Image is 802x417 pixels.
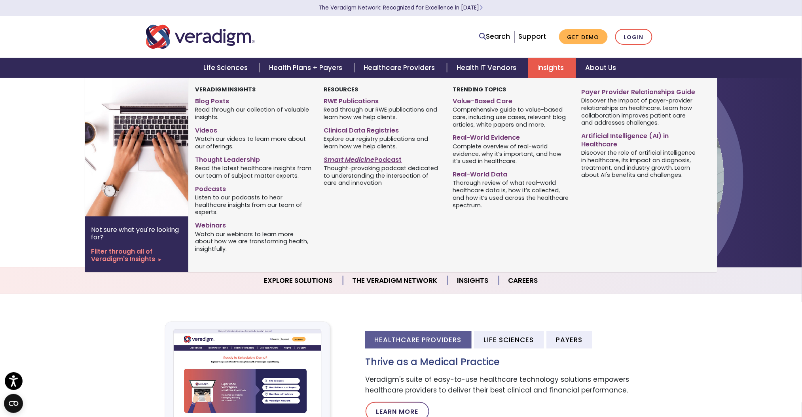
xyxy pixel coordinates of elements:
[480,4,483,11] span: Learn More
[582,129,698,149] a: Artificial Intelligence (AI) in Healthcare
[453,106,569,129] span: Comprehensive guide to value-based care, including use cases, relevant blog articles, white paper...
[474,331,544,349] li: Life Sciences
[519,32,546,41] a: Support
[260,58,354,78] a: Health Plans + Payers
[324,94,441,106] a: RWE Publications
[453,131,569,142] a: Real-World Evidence
[343,271,448,291] a: The Veradigm Network
[195,123,312,135] a: Videos
[480,31,510,42] a: Search
[324,85,358,93] strong: Resources
[559,29,608,45] a: Get Demo
[255,271,343,291] a: Explore Solutions
[195,193,312,216] span: Listen to our podcasts to hear healthcare insights from our team of experts.
[366,356,656,368] h3: Thrive as a Medical Practice
[651,361,793,408] iframe: Drift Chat Widget
[582,149,698,179] span: Discover the role of artificial intelligence in healthcare, its impact on diagnosis, treatment, a...
[355,58,447,78] a: Healthcare Providers
[615,29,652,45] a: Login
[195,230,312,253] span: Watch our webinars to learn more about how we are transforming health, insightfully.
[499,271,548,291] a: Careers
[319,4,483,11] a: The Veradigm Network: Recognized for Excellence in [DATE]Learn More
[195,182,312,193] a: Podcasts
[195,164,312,179] span: Read the latest healthcare insights from our team of subject matter experts.
[324,106,441,121] span: Read through our RWE publications and learn how we help clients.
[195,135,312,150] span: Watch our videos to learn more about our offerings.
[4,394,23,413] button: Open CMP widget
[195,153,312,164] a: Thought Leadership
[195,218,312,230] a: Webinars
[365,331,472,349] li: Healthcare Providers
[91,226,182,241] p: Not sure what you're looking for?
[528,58,576,78] a: Insights
[546,331,593,349] li: Payers
[453,167,569,179] a: Real-World Data
[85,78,212,216] img: Two hands typing on a laptop
[324,155,375,164] em: Smart Medicine
[195,85,256,93] strong: Veradigm Insights
[324,123,441,135] a: Clinical Data Registries
[91,248,182,263] a: Filter through all of Veradigm's Insights
[146,24,255,50] img: Veradigm logo
[576,58,626,78] a: About Us
[582,85,698,97] a: Payer Provider Relationships Guide
[366,374,656,396] p: Veradigm's suite of easy-to-use healthcare technology solutions empowers healthcare providers to ...
[324,135,441,150] span: Explore our registry publications and learn how we help clients.
[195,106,312,121] span: Read through our collection of valuable insights.
[453,85,506,93] strong: Trending Topics
[447,58,528,78] a: Health IT Vendors
[453,179,569,209] span: Thorough review of what real-world healthcare data is, how it’s collected, and how it’s used acro...
[582,97,698,127] span: Discover the impact of payer-provider relationships on healthcare. Learn how collaboration improv...
[195,94,312,106] a: Blog Posts
[324,153,441,164] a: Smart MedicinePodcast
[324,164,441,187] span: Thought-provoking podcast dedicated to understanding the intersection of care and innovation
[453,142,569,165] span: Complete overview of real-world evidence, why it’s important, and how it’s used in healthcare.
[453,94,569,106] a: Value-Based Care
[448,271,499,291] a: Insights
[194,58,260,78] a: Life Sciences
